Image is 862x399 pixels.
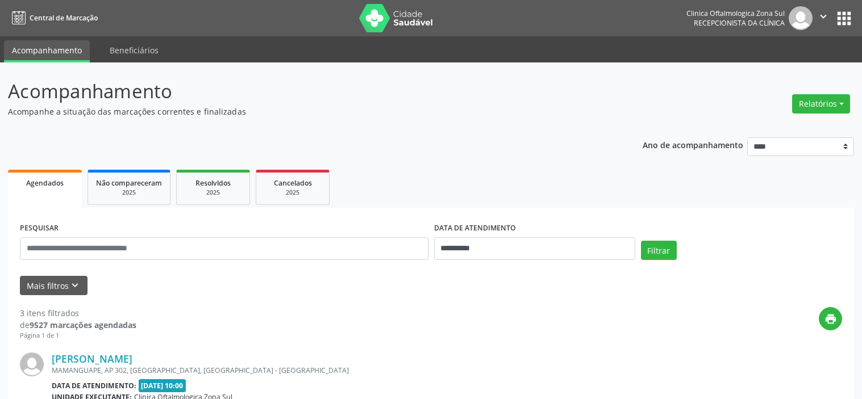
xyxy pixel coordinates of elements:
[26,178,64,188] span: Agendados
[96,188,162,197] div: 2025
[694,18,785,28] span: Recepcionista da clínica
[30,13,98,23] span: Central de Marcação
[686,9,785,18] div: Clinica Oftalmologica Zona Sul
[20,307,136,319] div: 3 itens filtrados
[20,352,44,376] img: img
[52,366,672,375] div: MAMANGUAPE, AP 302, [GEOGRAPHIC_DATA], [GEOGRAPHIC_DATA] - [GEOGRAPHIC_DATA]
[8,106,600,117] p: Acompanhe a situação das marcações correntes e finalizadas
[96,178,162,188] span: Não compareceram
[643,137,743,152] p: Ano de acompanhamento
[8,77,600,106] p: Acompanhamento
[20,331,136,341] div: Página 1 de 1
[817,10,830,23] i: 
[69,279,81,292] i: keyboard_arrow_down
[641,241,677,260] button: Filtrar
[102,40,166,60] a: Beneficiários
[4,40,90,62] a: Acompanhamento
[185,188,241,197] div: 2025
[195,178,231,188] span: Resolvidos
[434,220,516,237] label: DATA DE ATENDIMENTO
[30,320,136,330] strong: 9527 marcações agendadas
[834,9,854,28] button: apps
[8,9,98,27] a: Central de Marcação
[824,313,837,325] i: print
[20,319,136,331] div: de
[52,352,132,365] a: [PERSON_NAME]
[274,178,312,188] span: Cancelados
[139,379,186,392] span: [DATE] 10:00
[789,6,813,30] img: img
[264,188,321,197] div: 2025
[52,381,136,390] b: Data de atendimento:
[20,220,59,237] label: PESQUISAR
[792,94,850,114] button: Relatórios
[813,6,834,30] button: 
[819,307,842,330] button: print
[20,276,88,296] button: Mais filtroskeyboard_arrow_down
